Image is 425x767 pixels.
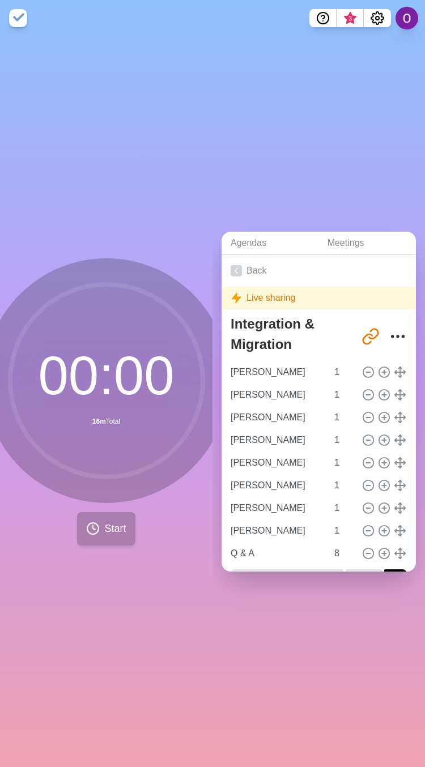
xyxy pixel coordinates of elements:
input: Name [226,361,328,383]
input: Mins [346,569,382,592]
input: Mins [330,474,357,497]
a: Meetings [318,232,416,255]
input: Name [226,406,328,429]
input: Name [231,569,343,592]
button: Start [77,512,135,546]
input: Mins [330,497,357,519]
input: Mins [330,383,357,406]
a: Back [222,255,416,287]
input: Name [226,519,328,542]
input: Name [226,451,328,474]
input: Mins [330,429,357,451]
a: Agendas [222,232,318,255]
button: Share link [359,325,382,348]
button: Help [309,9,337,27]
input: Name [226,383,328,406]
button: What’s new [337,9,364,27]
input: Mins [330,451,357,474]
input: Name [226,542,328,565]
span: 3 [346,14,355,23]
img: timeblocks logo [9,9,27,27]
input: Mins [330,406,357,429]
input: Mins [330,361,357,383]
span: Start [104,521,126,536]
div: Live sharing [222,287,416,309]
input: Name [226,474,328,497]
input: Mins [330,542,357,565]
input: Name [226,497,328,519]
input: Mins [330,519,357,542]
button: More [386,325,409,348]
button: Settings [364,9,391,27]
input: Name [226,429,328,451]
